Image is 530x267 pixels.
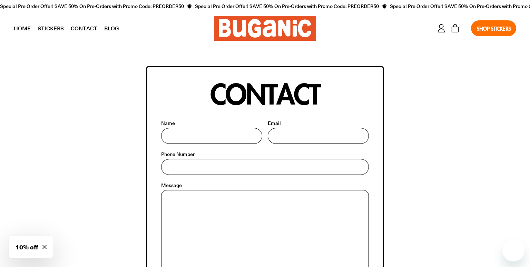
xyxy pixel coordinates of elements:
a: Home [10,20,34,37]
span: Special Pre Order Offer! SAVE 50% On Pre-Orders with Promo Code: PREORDER50 [195,3,379,10]
a: Stickers [34,20,67,37]
img: Buganic [214,16,316,41]
a: Blog [101,20,122,37]
label: Phone Number [161,151,369,158]
h1: Contact [161,81,369,106]
a: Shop Stickers [471,20,516,36]
label: Name [161,120,262,127]
iframe: Button to launch messaging window [502,239,524,261]
label: Email [268,120,369,127]
label: Message [161,182,369,189]
a: Contact [67,20,101,37]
